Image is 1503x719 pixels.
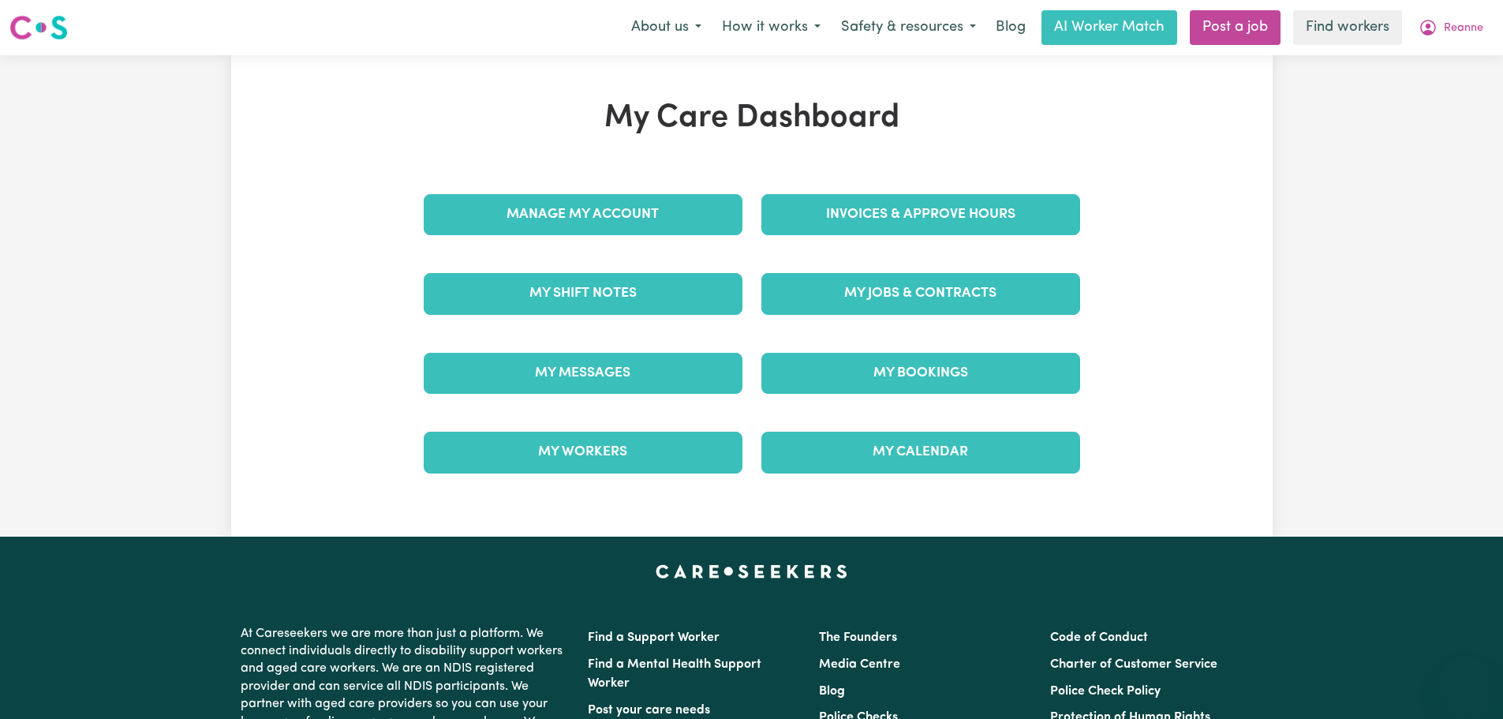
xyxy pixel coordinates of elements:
a: Post your care needs [588,704,710,717]
a: My Workers [424,432,742,473]
a: Find workers [1293,10,1402,45]
a: Blog [986,10,1035,45]
a: Media Centre [819,658,900,671]
a: Invoices & Approve Hours [761,194,1080,235]
a: My Jobs & Contracts [761,273,1080,314]
button: About us [621,11,712,44]
button: My Account [1408,11,1494,44]
a: My Shift Notes [424,273,742,314]
a: My Bookings [761,353,1080,394]
a: My Messages [424,353,742,394]
a: AI Worker Match [1041,10,1177,45]
a: Manage My Account [424,194,742,235]
iframe: Button to launch messaging window [1440,656,1490,706]
a: Police Check Policy [1050,685,1161,698]
button: How it works [712,11,831,44]
a: Careseekers home page [656,565,847,578]
a: Blog [819,685,845,698]
a: The Founders [819,631,897,644]
h1: My Care Dashboard [414,99,1090,137]
a: Careseekers logo [9,9,68,46]
a: Find a Mental Health Support Worker [588,658,761,690]
img: Careseekers logo [9,13,68,42]
a: Charter of Customer Service [1050,658,1217,671]
a: My Calendar [761,432,1080,473]
span: Reanne [1444,20,1483,37]
a: Find a Support Worker [588,631,720,644]
button: Safety & resources [831,11,986,44]
a: Post a job [1190,10,1281,45]
a: Code of Conduct [1050,631,1148,644]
